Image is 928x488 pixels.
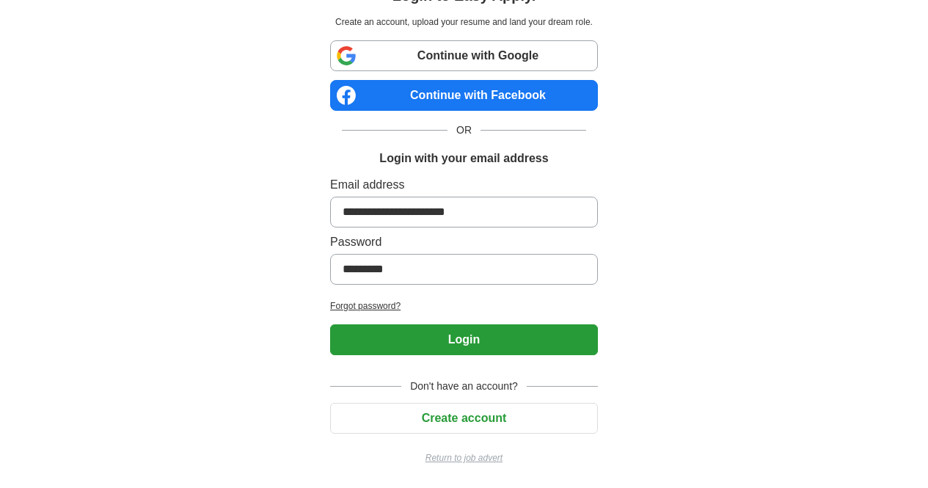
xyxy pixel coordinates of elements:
[330,451,598,465] a: Return to job advert
[401,379,527,394] span: Don't have an account?
[330,40,598,71] a: Continue with Google
[330,299,598,313] a: Forgot password?
[330,80,598,111] a: Continue with Facebook
[330,233,598,251] label: Password
[330,412,598,424] a: Create account
[330,324,598,355] button: Login
[330,403,598,434] button: Create account
[379,150,548,167] h1: Login with your email address
[447,123,481,138] span: OR
[330,176,598,194] label: Email address
[333,15,595,29] p: Create an account, upload your resume and land your dream role.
